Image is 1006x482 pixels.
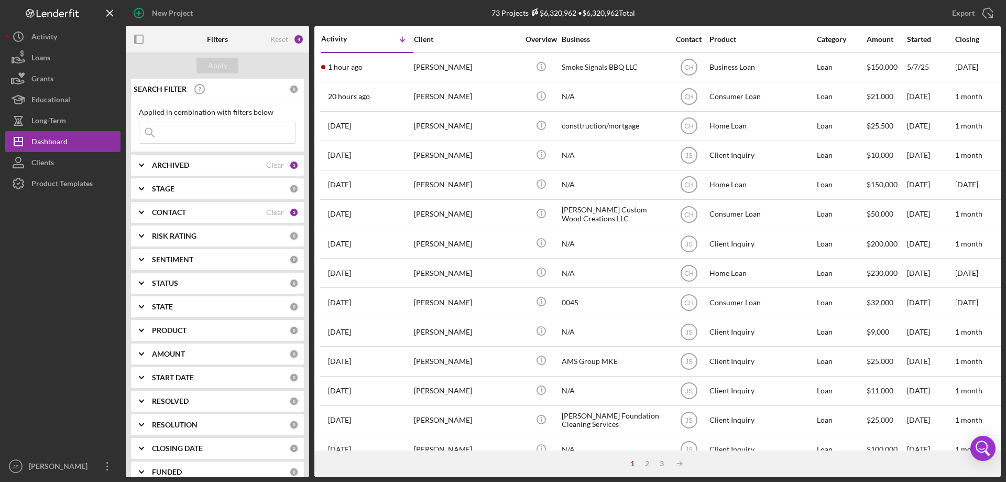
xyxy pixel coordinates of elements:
[31,152,54,176] div: Clients
[328,92,370,101] time: 2025-09-16 01:33
[907,436,954,464] div: [DATE]
[942,3,1001,24] button: Export
[817,318,866,346] div: Loan
[5,456,121,477] button: JS[PERSON_NAME]
[654,459,669,468] div: 3
[328,357,351,366] time: 2025-09-10 16:36
[817,230,866,258] div: Loan
[817,288,866,316] div: Loan
[414,171,519,199] div: [PERSON_NAME]
[289,84,299,94] div: 0
[817,83,866,111] div: Loan
[414,318,519,346] div: [PERSON_NAME]
[266,161,284,169] div: Clear
[817,112,866,140] div: Loan
[328,445,351,454] time: 2025-09-08 15:06
[414,259,519,287] div: [PERSON_NAME]
[562,112,666,140] div: consttruction/mortgage
[867,62,898,71] span: $150,000
[5,26,121,47] button: Activity
[289,231,299,241] div: 0
[817,436,866,464] div: Loan
[867,209,893,218] span: $50,000
[907,53,954,81] div: 5/7/25
[867,259,906,287] div: $230,000
[817,377,866,405] div: Loan
[289,255,299,264] div: 0
[685,358,692,366] text: JS
[289,279,299,288] div: 0
[970,436,996,461] div: Open Intercom Messenger
[152,279,178,287] b: STATUS
[867,92,893,101] span: $21,000
[907,83,954,111] div: [DATE]
[5,173,121,194] button: Product Templates
[134,85,187,93] b: SEARCH FILTER
[196,58,238,73] button: Apply
[867,386,893,395] span: $11,000
[26,456,94,479] div: [PERSON_NAME]
[152,161,189,169] b: ARCHIVED
[152,232,196,240] b: RISK RATING
[685,152,692,159] text: JS
[328,151,351,159] time: 2025-09-15 15:15
[562,53,666,81] div: Smoke Signals BBQ LLC
[328,240,351,248] time: 2025-09-12 14:33
[709,347,814,375] div: Client Inquiry
[907,112,954,140] div: [DATE]
[709,53,814,81] div: Business Loan
[289,326,299,335] div: 0
[152,3,193,24] div: New Project
[640,459,654,468] div: 2
[491,8,635,17] div: 73 Projects • $6,320,962 Total
[955,180,978,189] time: [DATE]
[414,83,519,111] div: [PERSON_NAME]
[562,230,666,258] div: N/A
[955,298,978,307] time: [DATE]
[709,142,814,169] div: Client Inquiry
[152,326,187,335] b: PRODUCT
[955,269,978,277] time: [DATE]
[5,68,121,89] a: Grants
[684,270,693,277] text: CH
[289,349,299,359] div: 0
[685,240,692,248] text: JS
[414,377,519,405] div: [PERSON_NAME]
[562,83,666,111] div: N/A
[955,62,978,71] time: [DATE]
[414,142,519,169] div: [PERSON_NAME]
[955,239,982,248] time: 1 month
[5,110,121,131] button: Long-Term
[955,151,982,159] time: 1 month
[709,377,814,405] div: Client Inquiry
[328,387,351,395] time: 2025-09-09 18:37
[867,298,893,307] span: $32,000
[709,200,814,228] div: Consumer Loan
[152,373,194,382] b: START DATE
[207,35,228,44] b: Filters
[31,173,93,197] div: Product Templates
[152,255,193,264] b: SENTIMENT
[31,26,57,50] div: Activity
[867,445,898,454] span: $100,000
[907,35,954,44] div: Started
[5,131,121,152] a: Dashboard
[907,347,954,375] div: [DATE]
[152,421,198,429] b: RESOLUTION
[5,47,121,68] button: Loans
[289,467,299,477] div: 0
[867,415,893,424] span: $25,000
[709,406,814,434] div: Client Inquiry
[867,239,898,248] span: $200,000
[625,459,640,468] div: 1
[5,89,121,110] a: Educational
[152,350,185,358] b: AMOUNT
[685,388,692,395] text: JS
[709,318,814,346] div: Client Inquiry
[126,3,203,24] button: New Project
[414,436,519,464] div: [PERSON_NAME]
[414,406,519,434] div: [PERSON_NAME]
[955,92,982,101] time: 1 month
[907,142,954,169] div: [DATE]
[328,210,351,218] time: 2025-09-12 16:04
